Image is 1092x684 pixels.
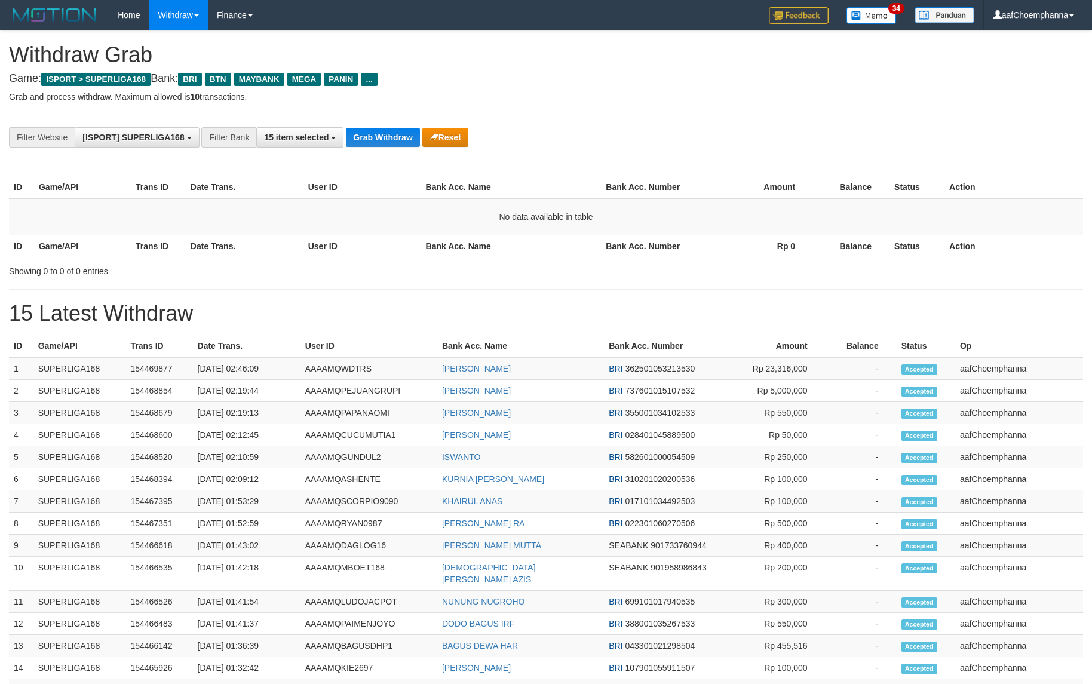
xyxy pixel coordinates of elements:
td: [DATE] 01:42:18 [193,557,300,591]
td: 154468600 [125,424,192,446]
a: [PERSON_NAME] [442,408,511,418]
td: 4 [9,424,33,446]
td: aafChoemphanna [955,635,1083,657]
td: aafChoemphanna [955,535,1083,557]
span: Accepted [901,541,937,551]
td: SUPERLIGA168 [33,402,126,424]
a: KURNIA [PERSON_NAME] [442,474,544,484]
span: Accepted [901,563,937,573]
td: Rp 200,000 [719,557,826,591]
td: - [826,357,897,380]
span: Accepted [901,431,937,441]
span: Accepted [901,409,937,419]
td: aafChoemphanna [955,613,1083,635]
a: [DEMOGRAPHIC_DATA][PERSON_NAME] AZIS [442,563,536,584]
td: - [826,657,897,679]
span: BRI [609,496,622,506]
a: [PERSON_NAME] RA [442,519,524,528]
a: NUNUNG NUGROHO [442,597,524,606]
img: panduan.png [915,7,974,23]
td: SUPERLIGA168 [33,591,126,613]
span: BRI [609,519,622,528]
td: Rp 550,000 [719,402,826,424]
th: User ID [300,335,437,357]
td: AAAAMQPEJUANGRUPI [300,380,437,402]
td: - [826,424,897,446]
td: SUPERLIGA168 [33,535,126,557]
span: Accepted [901,619,937,630]
span: Copy 355001034102533 to clipboard [625,408,695,418]
strong: 10 [190,92,200,102]
td: AAAAMQLUDOJACPOT [300,591,437,613]
span: Accepted [901,475,937,485]
th: Status [897,335,955,357]
td: - [826,490,897,513]
td: 2 [9,380,33,402]
td: - [826,468,897,490]
td: aafChoemphanna [955,446,1083,468]
th: Amount [698,176,813,198]
span: BTN [205,73,231,86]
td: Rp 23,316,000 [719,357,826,380]
td: 12 [9,613,33,635]
td: [DATE] 02:09:12 [193,468,300,490]
td: 10 [9,557,33,591]
td: 154465926 [125,657,192,679]
button: [ISPORT] SUPERLIGA168 [75,127,199,148]
th: ID [9,176,34,198]
span: BRI [609,474,622,484]
th: Date Trans. [193,335,300,357]
button: 15 item selected [256,127,343,148]
img: MOTION_logo.png [9,6,100,24]
td: aafChoemphanna [955,557,1083,591]
th: Game/API [34,235,131,257]
td: [DATE] 02:19:13 [193,402,300,424]
td: 7 [9,490,33,513]
td: AAAAMQMBOET168 [300,557,437,591]
td: 154466535 [125,557,192,591]
td: 5 [9,446,33,468]
td: [DATE] 02:12:45 [193,424,300,446]
td: AAAAMQRYAN0987 [300,513,437,535]
td: Rp 455,516 [719,635,826,657]
th: Balance [826,335,897,357]
td: Rp 5,000,000 [719,380,826,402]
span: Accepted [901,497,937,507]
span: Copy 107901055911507 to clipboard [625,663,695,673]
span: Copy 901958986843 to clipboard [651,563,706,572]
th: Date Trans. [186,176,303,198]
td: - [826,380,897,402]
a: ISWANTO [442,452,481,462]
span: Accepted [901,387,937,397]
td: [DATE] 01:52:59 [193,513,300,535]
td: 154466618 [125,535,192,557]
th: Status [889,235,944,257]
td: 14 [9,657,33,679]
td: Rp 100,000 [719,468,826,490]
td: - [826,446,897,468]
td: Rp 550,000 [719,613,826,635]
td: aafChoemphanna [955,513,1083,535]
button: Reset [422,128,468,147]
th: Trans ID [131,235,186,257]
td: SUPERLIGA168 [33,446,126,468]
th: Bank Acc. Name [421,235,602,257]
td: Rp 50,000 [719,424,826,446]
td: SUPERLIGA168 [33,613,126,635]
td: AAAAMQCUCUMUTIA1 [300,424,437,446]
td: 154468394 [125,468,192,490]
td: AAAAMQASHENTE [300,468,437,490]
td: 9 [9,535,33,557]
td: AAAAMQGUNDUL2 [300,446,437,468]
td: 154469877 [125,357,192,380]
span: PANIN [324,73,358,86]
span: BRI [178,73,201,86]
th: ID [9,235,34,257]
th: Action [944,176,1083,198]
td: - [826,613,897,635]
span: Accepted [901,519,937,529]
span: Copy 022301060270506 to clipboard [625,519,695,528]
span: Copy 901733760944 to clipboard [651,541,706,550]
span: Accepted [901,642,937,652]
td: AAAAMQWDTRS [300,357,437,380]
